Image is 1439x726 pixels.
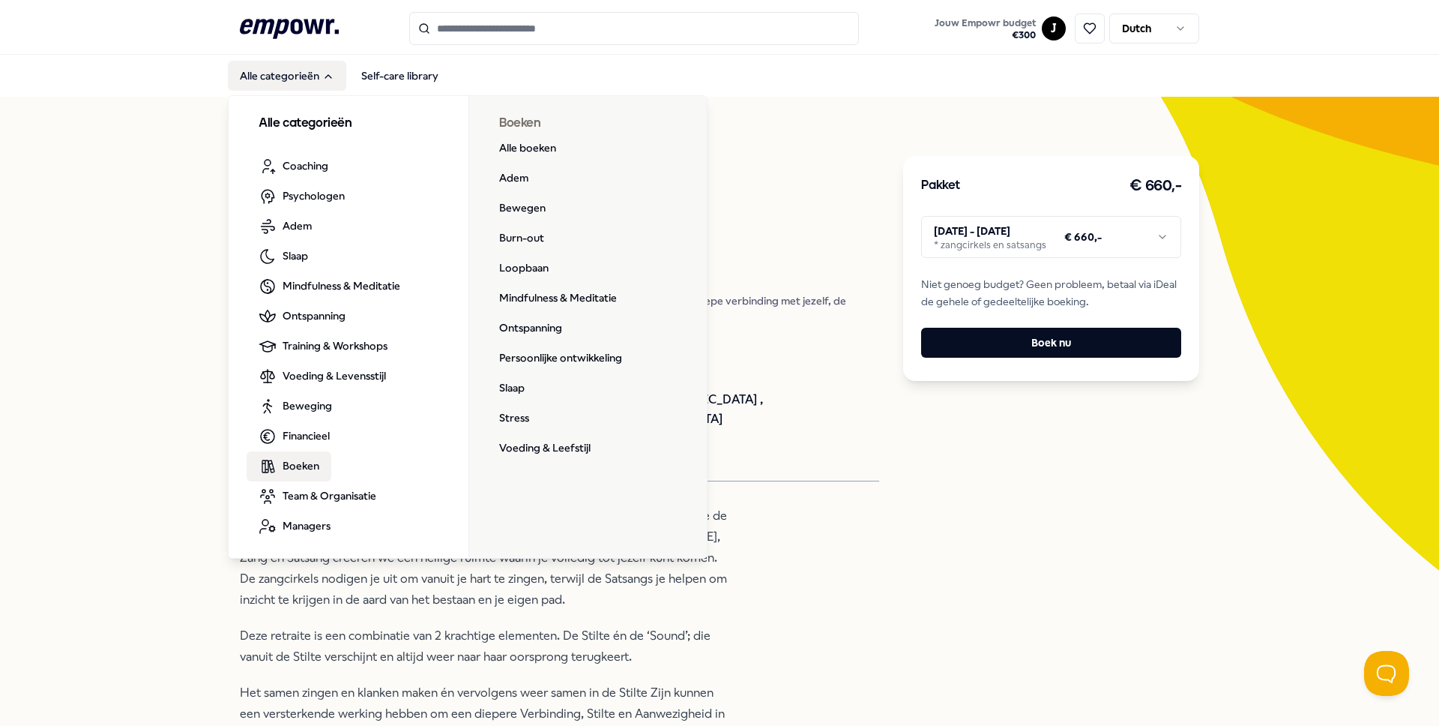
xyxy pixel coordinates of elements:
a: Adem [247,211,324,241]
input: Search for products, categories or subcategories [409,12,859,45]
a: Jouw Empowr budget€300 [929,13,1042,44]
h3: Alle categorieën [259,114,438,133]
button: Jouw Empowr budget€300 [932,14,1039,44]
a: Coaching [247,151,340,181]
a: Ontspanning [487,313,574,343]
span: Ontspanning [283,307,346,324]
span: Boeken [283,457,319,474]
h3: Boeken [499,114,678,133]
a: Voeding & Leefstijl [487,433,603,463]
nav: Main [228,61,450,91]
iframe: Help Scout Beacon - Open [1364,651,1409,696]
a: Burn-out [487,223,556,253]
span: Managers [283,517,331,534]
span: Niet genoeg budget? Geen probleem, betaal via iDeal de gehele of gedeeltelijke boeking. [921,276,1181,310]
button: Alle categorieën [228,61,346,91]
span: Coaching [283,157,328,174]
a: Financieel [247,421,342,451]
a: Stress [487,403,541,433]
span: Adem [283,217,312,234]
a: Beweging [247,391,344,421]
a: Slaap [247,241,320,271]
a: Ontspanning [247,301,358,331]
a: Persoonlijke ontwikkeling [487,343,634,373]
button: Boek nu [921,328,1181,358]
button: J [1042,16,1066,40]
span: Jouw Empowr budget [935,17,1036,29]
span: Mindfulness & Meditatie [283,277,400,294]
a: Slaap [487,373,537,403]
a: Self-care library [349,61,450,91]
div: Regio [GEOGRAPHIC_DATA] , [GEOGRAPHIC_DATA] [579,390,880,428]
h3: Pakket [921,176,960,196]
h3: € 660,- [1129,174,1182,198]
p: Deze retraite is een combinatie van 2 krachtige elementen. De Stilte én de ‘Sound’; die vanuit de... [240,625,727,667]
a: Loopbaan [487,253,561,283]
span: Voeding & Levensstijl [283,367,386,384]
a: Training & Workshops [247,331,399,361]
a: Boeken [247,451,331,481]
div: Alle categorieën [229,96,708,559]
span: € 300 [935,29,1036,41]
a: Alle boeken [487,133,568,163]
div: Nederlands [579,365,880,385]
a: Mindfulness & Meditatie [247,271,412,301]
a: Adem [487,163,540,193]
span: Psychologen [283,187,345,204]
a: Mindfulness & Meditatie [487,283,629,313]
a: Voeding & Levensstijl [247,361,398,391]
span: Team & Organisatie [283,487,376,504]
a: Team & Organisatie [247,481,388,511]
a: Managers [247,511,343,541]
a: Bewegen [487,193,558,223]
span: Training & Workshops [283,337,387,354]
span: Financieel [283,427,330,444]
a: Psychologen [247,181,357,211]
span: Beweging [283,397,332,414]
span: Slaap [283,247,308,264]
